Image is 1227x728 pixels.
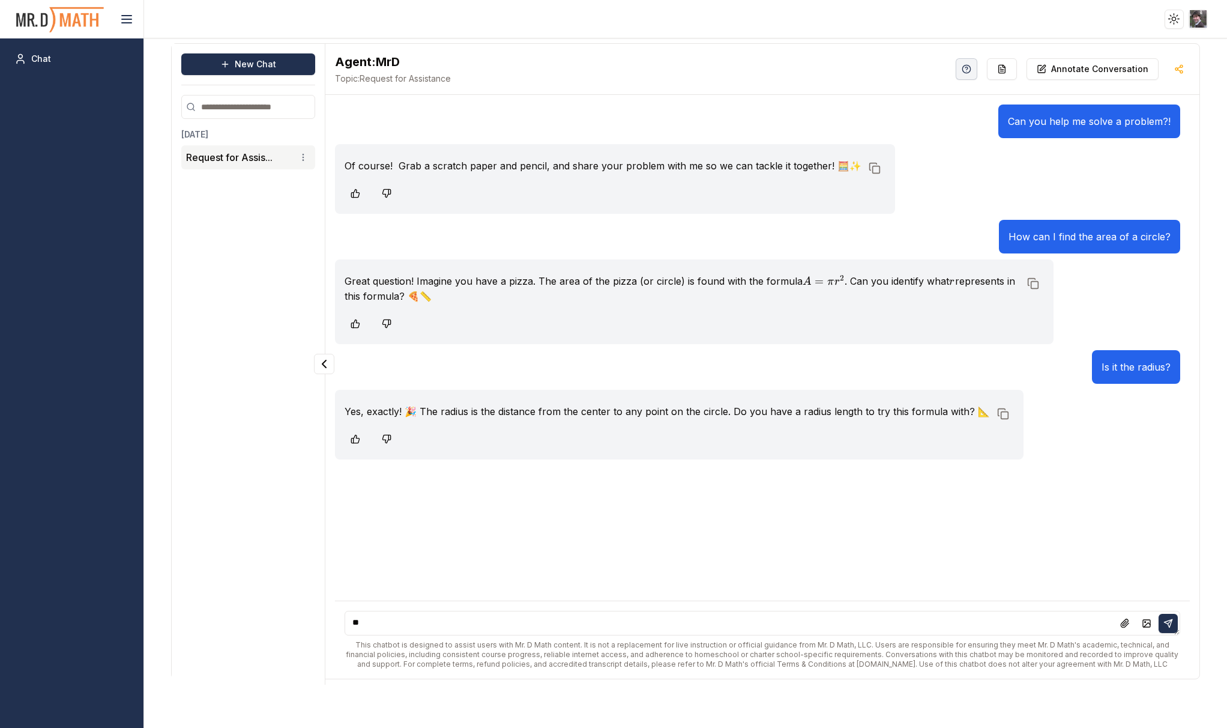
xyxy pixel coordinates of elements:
a: Chat [10,48,134,70]
h3: [DATE] [181,129,315,141]
p: Is it the radius? [1102,360,1171,374]
span: r [949,276,954,287]
img: ACg8ocLJhe4BHFcmxJ_cAjBQ7lFttOOKLMVUGuW6UULxsmNEAn0Wo2U=s96-c [1190,10,1207,28]
p: Can you help me solve a problem?! [1008,114,1171,129]
button: Request for Assis... [186,150,273,165]
h2: MrD [335,53,451,70]
button: Re-Fill Questions [987,58,1017,80]
span: π [827,276,834,287]
img: PromptOwl [15,4,105,35]
span: Request for Assistance [335,73,451,85]
span: Chat [31,53,51,65]
button: New Chat [181,53,315,75]
button: Collapse panel [314,354,334,374]
p: Yes, exactly! 🎉 The radius is the distance from the center to any point on the circle. Do you hav... [345,404,990,419]
button: Conversation options [296,150,310,165]
span: A [803,276,812,287]
div: This chatbot is designed to assist users with Mr. D Math content. It is not a replacement for liv... [345,640,1180,669]
p: Great question! Imagine you have a pizza. The area of the pizza (or circle) is found with the for... [345,274,1020,303]
p: Annotate Conversation [1051,63,1148,75]
button: Help Videos [956,58,977,80]
button: Annotate Conversation [1027,58,1159,80]
span: = [815,275,824,288]
p: How can I find the area of a circle? [1008,229,1171,244]
span: r [834,276,840,287]
span: 2 [840,273,844,283]
p: Of course! Grab a scratch paper and pencil, and share your problem with me so we can tackle it to... [345,159,861,173]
